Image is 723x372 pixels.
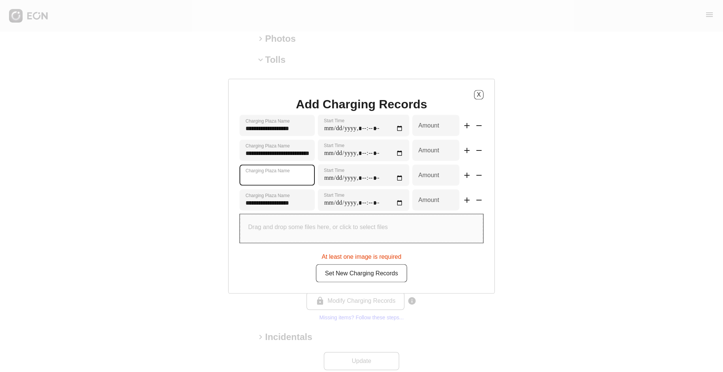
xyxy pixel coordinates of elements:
[296,99,427,108] h1: Add Charging Records
[462,121,471,130] span: add
[462,196,471,205] span: add
[418,121,439,130] label: Amount
[418,195,439,204] label: Amount
[418,170,439,179] label: Amount
[474,90,484,99] button: X
[246,143,290,149] label: Charging Plaza Name
[246,192,290,198] label: Charging Plaza Name
[248,222,388,231] p: Drag and drop some files here, or click to select files
[462,171,471,180] span: add
[462,146,471,155] span: add
[418,146,439,155] label: Amount
[474,196,484,205] span: remove
[324,192,345,198] label: Start Time
[324,117,345,123] label: Start Time
[474,146,484,155] span: remove
[246,167,290,173] label: Charging Plaza Name
[246,118,290,124] label: Charging Plaza Name
[474,121,484,130] span: remove
[324,167,345,173] label: Start Time
[316,264,407,282] button: Set New Charging Records
[239,249,484,261] div: At least one image is required
[474,171,484,180] span: remove
[324,142,345,148] label: Start Time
